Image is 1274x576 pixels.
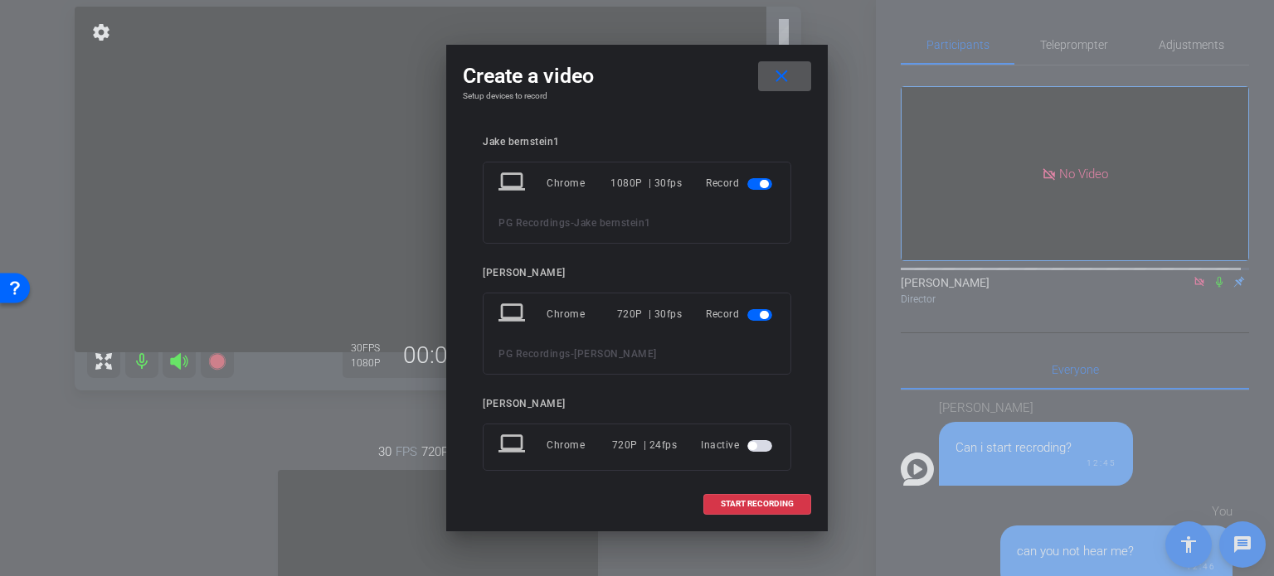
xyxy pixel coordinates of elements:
[498,299,528,329] mat-icon: laptop
[703,494,811,515] button: START RECORDING
[498,217,571,229] span: PG Recordings
[498,348,571,360] span: PG Recordings
[574,217,651,229] span: Jake bernstein1
[547,430,612,460] div: Chrome
[574,348,657,360] span: [PERSON_NAME]
[771,66,792,87] mat-icon: close
[701,430,776,460] div: Inactive
[617,299,683,329] div: 720P | 30fps
[498,430,528,460] mat-icon: laptop
[483,398,791,410] div: [PERSON_NAME]
[463,61,811,91] div: Create a video
[498,168,528,198] mat-icon: laptop
[610,168,682,198] div: 1080P | 30fps
[571,348,575,360] span: -
[547,299,617,329] div: Chrome
[706,299,776,329] div: Record
[612,430,678,460] div: 720P | 24fps
[483,267,791,279] div: [PERSON_NAME]
[463,91,811,101] h4: Setup devices to record
[571,217,575,229] span: -
[547,168,610,198] div: Chrome
[721,500,794,508] span: START RECORDING
[706,168,776,198] div: Record
[483,136,791,148] div: Jake bernstein1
